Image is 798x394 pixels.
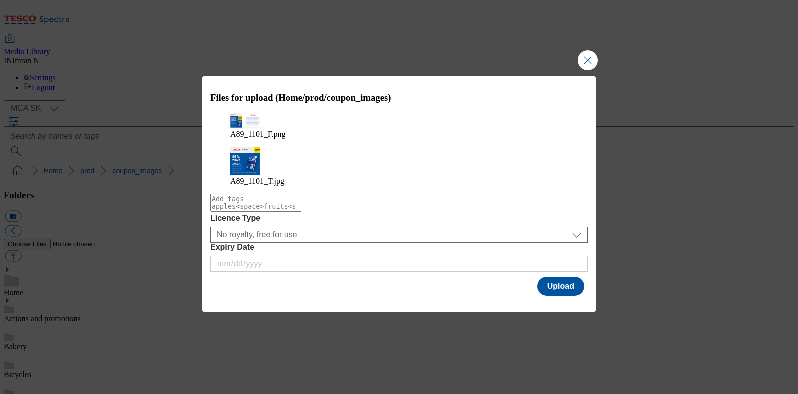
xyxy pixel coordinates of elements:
figcaption: A89_1101_T.jpg [230,177,568,186]
h3: Files for upload (Home/prod/coupon_images) [210,92,588,103]
label: Expiry Date [210,243,588,252]
label: Licence Type [210,214,588,223]
button: Upload [537,277,584,296]
img: preview [230,113,260,128]
figcaption: A89_1101_F.png [230,130,568,139]
img: preview [230,147,260,174]
div: Modal [202,76,596,311]
button: Close Modal [578,50,598,70]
